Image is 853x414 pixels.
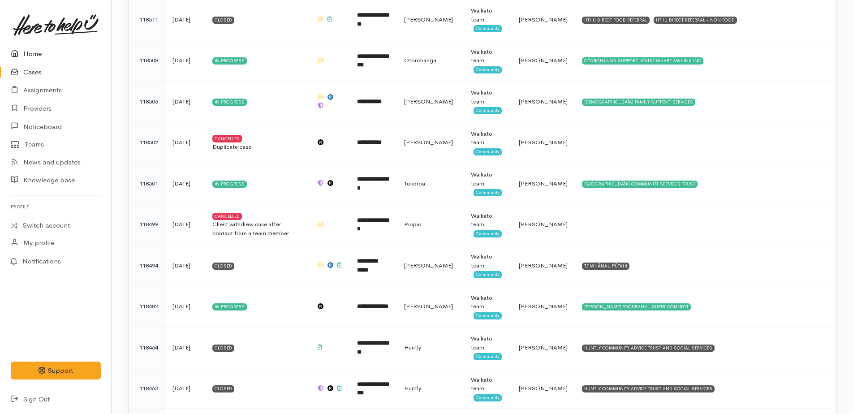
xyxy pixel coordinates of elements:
[129,122,165,163] td: 118502
[404,302,453,310] span: [PERSON_NAME]
[474,107,502,114] span: Community
[212,181,247,188] div: In progress
[129,327,165,368] td: 118464
[212,303,247,310] div: In progress
[474,312,502,319] span: Community
[471,88,504,106] div: Waikato team
[582,345,715,352] div: HUNTLY COMMUNITY ADVICE TRUST AND SOCIAL SERVICES
[582,181,698,188] div: [GEOGRAPHIC_DATA] COMMUNITY SERVICES TRUST
[129,368,165,409] td: 118463
[165,286,205,327] td: [DATE]
[654,17,737,24] div: HTHU DIRECT REFERRAL - NON FOOD
[582,385,715,392] div: HUNTLY COMMUNITY ADVICE TRUST AND SOCIAL SERVICES
[129,286,165,327] td: 118482
[212,220,302,237] div: Client withdrew case after contact from a team member
[519,16,568,23] span: [PERSON_NAME]
[212,345,234,352] div: Closed
[474,353,502,360] span: Community
[165,122,205,163] td: [DATE]
[471,6,504,24] div: Waikato team
[212,263,234,270] div: Closed
[165,40,205,81] td: [DATE]
[519,384,568,392] span: [PERSON_NAME]
[11,201,101,213] h6: Profile
[129,163,165,204] td: 118501
[212,135,242,142] div: Cancelled
[212,99,247,106] div: In progress
[404,16,453,23] span: [PERSON_NAME]
[471,293,504,311] div: Waikato team
[519,220,568,228] span: [PERSON_NAME]
[404,262,453,269] span: [PERSON_NAME]
[212,385,234,392] div: Closed
[519,180,568,187] span: [PERSON_NAME]
[474,271,502,278] span: Community
[212,57,247,65] div: In progress
[404,138,453,146] span: [PERSON_NAME]
[212,142,302,151] div: Duplicate case
[474,66,502,73] span: Community
[474,25,502,32] span: Community
[474,394,502,401] span: Community
[404,220,422,228] span: Piopio
[212,17,234,24] div: Closed
[404,56,436,64] span: Ōtorohanga
[404,180,425,187] span: Tokoroa
[582,57,703,65] div: OTOROHANGA SUPPORT HOUSE WHARE AWHINA INC
[165,163,205,204] td: [DATE]
[129,40,165,81] td: 118508
[474,148,502,155] span: Community
[519,98,568,105] span: [PERSON_NAME]
[582,17,650,24] div: HTHU DIRECT FOOD REFERRAL
[519,138,568,146] span: [PERSON_NAME]
[129,81,165,122] td: 118506
[519,262,568,269] span: [PERSON_NAME]
[11,362,101,380] button: Support
[165,327,205,368] td: [DATE]
[129,245,165,286] td: 118494
[165,204,205,245] td: [DATE]
[129,204,165,245] td: 118499
[471,170,504,188] div: Waikato team
[471,252,504,270] div: Waikato team
[165,81,205,122] td: [DATE]
[404,344,421,351] span: Huntly
[165,245,205,286] td: [DATE]
[519,302,568,310] span: [PERSON_NAME]
[471,334,504,352] div: Waikato team
[519,56,568,64] span: [PERSON_NAME]
[165,368,205,409] td: [DATE]
[471,375,504,393] div: Waikato team
[471,211,504,229] div: Waikato team
[474,189,502,196] span: Community
[212,213,242,220] div: Cancelled
[582,303,691,310] div: [PERSON_NAME] FOODBANK - SUPER CONNECT
[582,99,695,106] div: [DEMOGRAPHIC_DATA] FAMILY SUPPORT SERVICES
[471,47,504,65] div: Waikato team
[519,344,568,351] span: [PERSON_NAME]
[471,129,504,147] div: Waikato team
[474,230,502,237] span: Community
[404,384,421,392] span: Huntly
[582,263,629,270] div: TE WHĀNAU PŪTAHI
[404,98,453,105] span: [PERSON_NAME]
